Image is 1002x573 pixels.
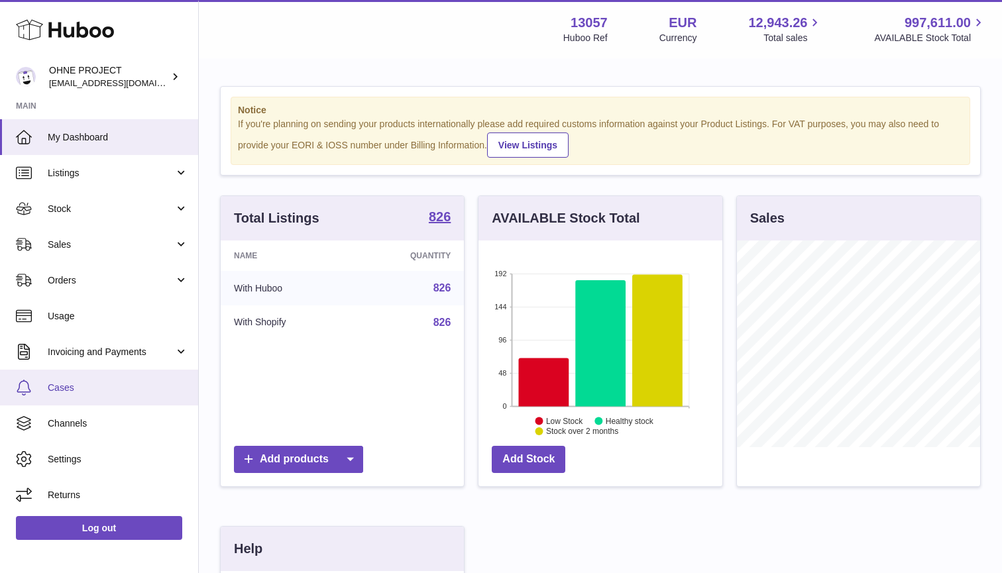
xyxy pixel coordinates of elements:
[499,336,507,344] text: 96
[48,238,174,251] span: Sales
[352,240,464,271] th: Quantity
[429,210,451,226] a: 826
[571,14,608,32] strong: 13057
[48,203,174,215] span: Stock
[48,167,174,180] span: Listings
[49,64,168,89] div: OHNE PROJECT
[763,32,822,44] span: Total sales
[16,67,36,87] img: support@ohneproject.com
[487,132,569,158] a: View Listings
[905,14,971,32] span: 997,611.00
[221,240,352,271] th: Name
[669,14,696,32] strong: EUR
[433,317,451,328] a: 826
[48,274,174,287] span: Orders
[494,270,506,278] text: 192
[16,516,182,540] a: Log out
[748,14,822,44] a: 12,943.26 Total sales
[546,416,583,425] text: Low Stock
[503,402,507,410] text: 0
[48,310,188,323] span: Usage
[49,78,195,88] span: [EMAIL_ADDRESS][DOMAIN_NAME]
[492,446,565,473] a: Add Stock
[48,489,188,501] span: Returns
[48,131,188,144] span: My Dashboard
[748,14,807,32] span: 12,943.26
[48,382,188,394] span: Cases
[238,118,963,158] div: If you're planning on sending your products internationally please add required customs informati...
[750,209,785,227] h3: Sales
[874,32,986,44] span: AVAILABLE Stock Total
[563,32,608,44] div: Huboo Ref
[429,210,451,223] strong: 826
[546,427,618,436] text: Stock over 2 months
[494,303,506,311] text: 144
[659,32,697,44] div: Currency
[48,417,188,430] span: Channels
[221,305,352,340] td: With Shopify
[492,209,640,227] h3: AVAILABLE Stock Total
[234,209,319,227] h3: Total Listings
[221,271,352,305] td: With Huboo
[238,104,963,117] strong: Notice
[606,416,654,425] text: Healthy stock
[48,453,188,466] span: Settings
[234,446,363,473] a: Add products
[433,282,451,293] a: 826
[874,14,986,44] a: 997,611.00 AVAILABLE Stock Total
[499,369,507,377] text: 48
[48,346,174,358] span: Invoicing and Payments
[234,540,262,558] h3: Help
